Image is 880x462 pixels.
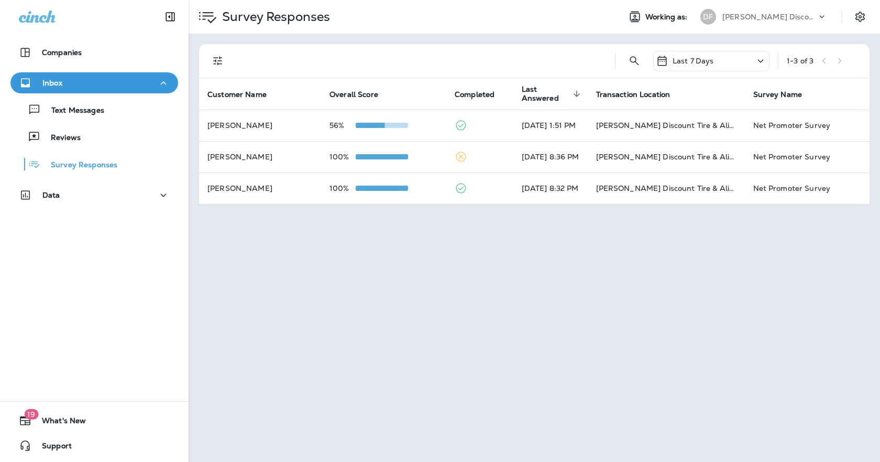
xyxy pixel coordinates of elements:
[513,110,588,141] td: [DATE] 1:51 PM
[156,6,185,27] button: Collapse Sidebar
[596,90,670,99] span: Transaction Location
[10,153,178,175] button: Survey Responses
[42,79,62,87] p: Inbox
[588,141,745,173] td: [PERSON_NAME] Discount Tire & Alignment [GEOGRAPHIC_DATA] ([STREET_ADDRESS])
[10,72,178,93] button: Inbox
[455,90,508,99] span: Completed
[207,50,228,71] button: Filters
[218,9,330,25] p: Survey Responses
[745,141,870,173] td: Net Promoter Survey
[207,90,267,99] span: Customer Name
[513,173,588,204] td: [DATE] 8:32 PM
[199,173,321,204] td: [PERSON_NAME]
[722,13,817,21] p: [PERSON_NAME] Discount Tire & Alignment
[851,7,870,26] button: Settings
[207,90,280,99] span: Customer Name
[329,184,356,192] p: 100%
[588,110,745,141] td: [PERSON_NAME] Discount Tire & Alignment [GEOGRAPHIC_DATA] ([STREET_ADDRESS])
[787,57,813,65] div: 1 - 3 of 3
[10,410,178,431] button: 19What's New
[31,416,86,429] span: What's New
[40,160,117,170] p: Survey Responses
[700,9,716,25] div: DF
[753,90,816,99] span: Survey Name
[745,110,870,141] td: Net Promoter Survey
[753,90,802,99] span: Survey Name
[329,90,378,99] span: Overall Score
[31,442,72,454] span: Support
[455,90,494,99] span: Completed
[24,409,38,420] span: 19
[673,57,714,65] p: Last 7 Days
[42,48,82,57] p: Companies
[10,99,178,121] button: Text Messages
[40,133,81,143] p: Reviews
[41,106,104,116] p: Text Messages
[10,435,178,456] button: Support
[624,50,645,71] button: Search Survey Responses
[199,141,321,173] td: [PERSON_NAME]
[329,153,356,161] p: 100%
[10,185,178,206] button: Data
[199,110,321,141] td: [PERSON_NAME]
[645,13,690,22] span: Working as:
[513,141,588,173] td: [DATE] 8:36 PM
[329,121,356,130] p: 56%
[522,85,570,103] span: Last Answered
[10,42,178,63] button: Companies
[329,90,392,99] span: Overall Score
[10,126,178,148] button: Reviews
[522,85,584,103] span: Last Answered
[588,173,745,204] td: [PERSON_NAME] Discount Tire & Alignment [GEOGRAPHIC_DATA] ([STREET_ADDRESS])
[596,90,684,99] span: Transaction Location
[745,173,870,204] td: Net Promoter Survey
[42,191,60,199] p: Data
